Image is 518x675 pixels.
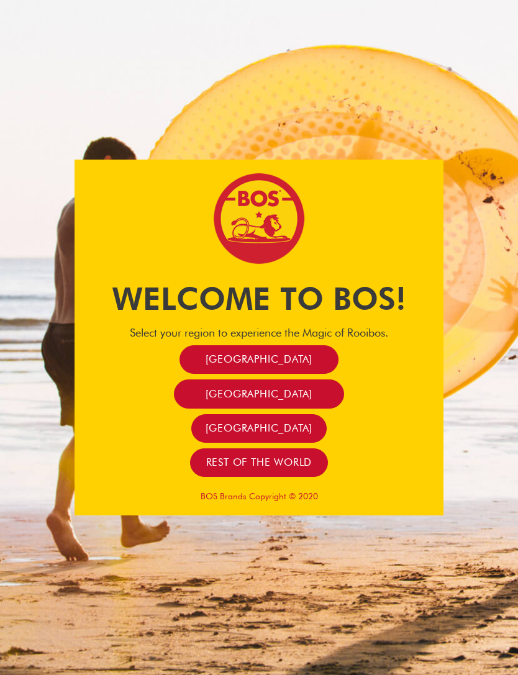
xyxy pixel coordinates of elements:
a: [GEOGRAPHIC_DATA] [191,414,326,443]
h1: Welcome to BOS! [75,277,443,320]
a: Rest of the world [190,448,328,477]
span: [GEOGRAPHIC_DATA] [206,387,313,401]
span: [GEOGRAPHIC_DATA] [206,422,313,435]
a: [GEOGRAPHIC_DATA] [174,379,343,408]
a: [GEOGRAPHIC_DATA] [179,345,339,374]
p: BOS Brands Copyright © 2020 [75,491,443,501]
img: Bos Brands [212,172,306,265]
h4: Select your region to experience the Magic of Rooibos. [75,326,443,340]
span: Rest of the world [206,456,312,469]
span: [GEOGRAPHIC_DATA] [206,353,313,366]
